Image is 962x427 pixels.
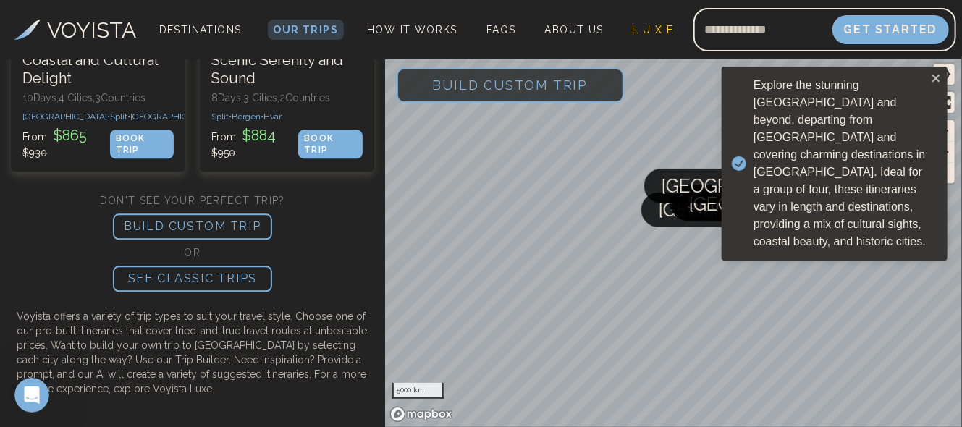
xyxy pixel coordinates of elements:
a: Our Trips [268,20,345,40]
span: $ 930 [22,147,47,158]
span: Split • [110,111,130,122]
span: [GEOGRAPHIC_DATA] [662,169,848,203]
div: BOOK TRIP [298,130,362,158]
span: $ 950 [211,147,235,158]
span: Hvar [263,111,282,122]
div: Explore the stunning [GEOGRAPHIC_DATA] and beyond, departing from [GEOGRAPHIC_DATA] and covering ... [754,77,927,250]
span: Destinations [153,18,248,61]
h2: DON'T SEE YOUR PERFECT TRIP? [11,193,374,208]
span: $ 884 [239,127,279,144]
p: SEE CLASSIC TRIPS [113,266,272,292]
div: BOOK TRIP [110,130,174,158]
p: From [211,125,299,160]
p: From [22,125,110,160]
p: BUILD CUSTOM TRIP [113,213,272,240]
h3: Scenic Serenity and Sound [211,51,363,88]
a: About Us [539,20,609,40]
span: $ 865 [50,127,90,144]
span: About Us [545,24,604,35]
a: L U X E [627,20,680,40]
button: Get Started [832,15,950,44]
img: Voyista Logo [14,20,41,40]
span: Build Custom Trip [410,54,612,116]
p: 8 Days, 3 Cities, 2 Countr ies [211,90,363,105]
span: Bergen • [232,111,263,122]
h2: OR [11,245,374,260]
span: FAQs [486,24,516,35]
h3: VOYISTA [48,14,137,46]
iframe: Intercom live chat [14,378,49,413]
h3: Coastal and Cultural Delight [22,51,174,88]
p: Voyista offers a variety of trip types to suit your travel style. Choose one of our pre-built iti... [11,297,374,396]
span: Our Trips [274,24,339,35]
button: Build Custom Trip [397,68,625,103]
p: 10 Days, 4 Cities, 3 Countr ies [22,90,174,105]
div: 5000 km [392,383,444,399]
a: How It Works [361,20,463,40]
button: close [932,72,942,84]
a: VOYISTA [14,14,137,46]
span: [GEOGRAPHIC_DATA] [659,193,845,227]
span: [GEOGRAPHIC_DATA] [689,187,875,221]
span: Split • [211,111,232,122]
a: FAQs [481,20,522,40]
span: How It Works [367,24,457,35]
span: [GEOGRAPHIC_DATA] • [22,111,110,122]
span: [GEOGRAPHIC_DATA] • [130,111,218,122]
input: Email address [693,12,832,47]
span: L U X E [633,24,674,35]
a: Mapbox homepage [389,406,453,423]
